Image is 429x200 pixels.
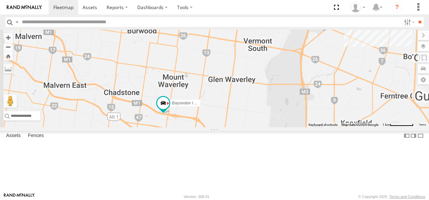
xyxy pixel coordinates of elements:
div: © Copyright 2025 - [358,195,425,199]
button: Zoom out [3,42,13,52]
label: Map Settings [418,75,429,85]
label: Dock Summary Table to the Right [410,131,417,141]
label: Hide Summary Table [417,131,424,141]
span: 1 km [382,123,390,127]
button: Keyboard shortcuts [309,123,338,127]
label: Fences [25,131,47,140]
div: Bayswater Sales Counter [348,2,368,12]
label: Search Query [14,17,20,27]
button: Drag Pegman onto the map to open Street View [3,94,17,108]
button: Zoom in [3,33,13,42]
span: Map data ©2025 Google [342,123,378,127]
a: Visit our Website [4,193,35,200]
button: Zoom Home [3,52,13,61]
img: rand-logo.svg [7,5,42,10]
a: Terms (opens in new tab) [419,124,426,126]
button: Map Scale: 1 km per 66 pixels [380,123,416,127]
label: Measure [3,64,13,73]
label: Dock Summary Table to the Left [403,131,410,141]
div: Version: 308.01 [184,195,209,199]
span: Bayswater Isuzu FRR [172,101,211,105]
label: Assets [3,131,24,140]
label: Search Filter Options [401,17,416,27]
i: ? [392,2,402,13]
a: Terms and Conditions [390,195,425,199]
